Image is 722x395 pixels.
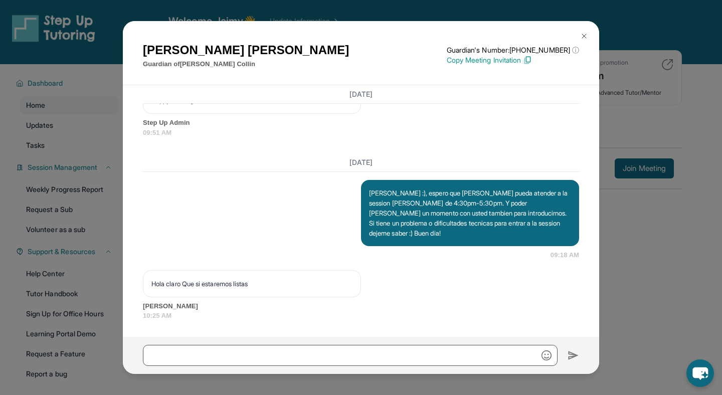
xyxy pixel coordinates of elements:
[143,301,579,311] span: [PERSON_NAME]
[541,350,552,360] img: Emoji
[447,55,579,65] p: Copy Meeting Invitation
[523,56,532,65] img: Copy Icon
[143,41,349,59] h1: [PERSON_NAME] [PERSON_NAME]
[551,250,579,260] span: 09:18 AM
[151,279,352,289] p: Hola claro Que si estaremos listas
[143,311,579,321] span: 10:25 AM
[686,359,714,387] button: chat-button
[369,188,571,238] p: [PERSON_NAME] :), espero que [PERSON_NAME] pueda atender a la session [PERSON_NAME] de 4:30pm-5:3...
[568,349,579,361] img: Send icon
[143,118,579,128] span: Step Up Admin
[447,45,579,55] p: Guardian's Number: [PHONE_NUMBER]
[580,32,588,40] img: Close Icon
[572,45,579,55] span: ⓘ
[143,59,349,69] p: Guardian of [PERSON_NAME] Collin
[143,157,579,167] h3: [DATE]
[143,89,579,99] h3: [DATE]
[143,128,579,138] span: 09:51 AM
